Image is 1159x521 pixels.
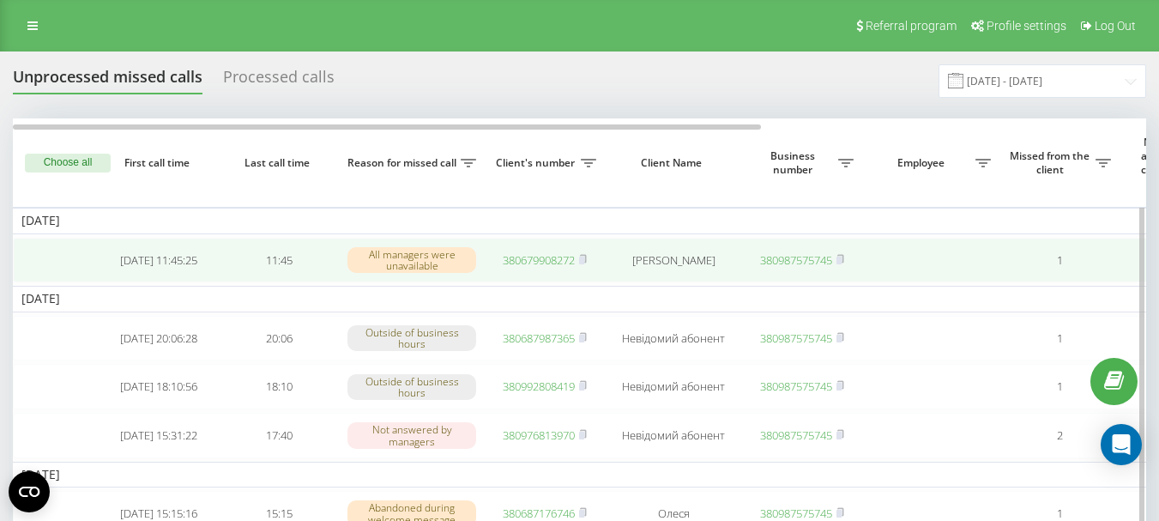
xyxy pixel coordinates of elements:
td: Невідомий абонент [605,413,742,458]
td: [DATE] 11:45:25 [99,238,219,283]
a: 380987575745 [760,252,832,268]
td: [PERSON_NAME] [605,238,742,283]
span: Reason for missed call [347,156,461,170]
td: Невідомий абонент [605,316,742,361]
div: Unprocessed missed calls [13,68,202,94]
td: Невідомий абонент [605,364,742,409]
span: Client's number [493,156,581,170]
td: 1 [999,238,1120,283]
td: 17:40 [219,413,339,458]
a: 380687987365 [503,330,575,346]
a: 380992808419 [503,379,575,394]
a: 380987575745 [760,506,832,521]
span: Missed from the client [1008,149,1096,176]
span: Log Out [1095,19,1136,33]
span: First call time [112,156,205,170]
a: 380987575745 [760,427,832,443]
span: Business number [751,149,838,176]
div: Processed calls [223,68,335,94]
div: Open Intercom Messenger [1101,424,1142,465]
span: Client Name [619,156,727,170]
button: Open CMP widget [9,471,50,512]
span: Employee [871,156,975,170]
span: Referral program [866,19,957,33]
a: 380687176746 [503,506,575,521]
a: 380987575745 [760,379,832,394]
td: [DATE] 15:31:22 [99,413,219,458]
td: 18:10 [219,364,339,409]
div: Outside of business hours [347,325,476,351]
td: 1 [999,364,1120,409]
td: 11:45 [219,238,339,283]
a: 380679908272 [503,252,575,268]
div: Not answered by managers [347,422,476,448]
a: 380976813970 [503,427,575,443]
div: All managers were unavailable [347,247,476,273]
span: Profile settings [987,19,1066,33]
td: [DATE] 20:06:28 [99,316,219,361]
div: Outside of business hours [347,374,476,400]
button: Choose all [25,154,111,173]
td: 1 [999,316,1120,361]
a: 380987575745 [760,330,832,346]
td: 20:06 [219,316,339,361]
span: Last call time [232,156,325,170]
td: 2 [999,413,1120,458]
td: [DATE] 18:10:56 [99,364,219,409]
